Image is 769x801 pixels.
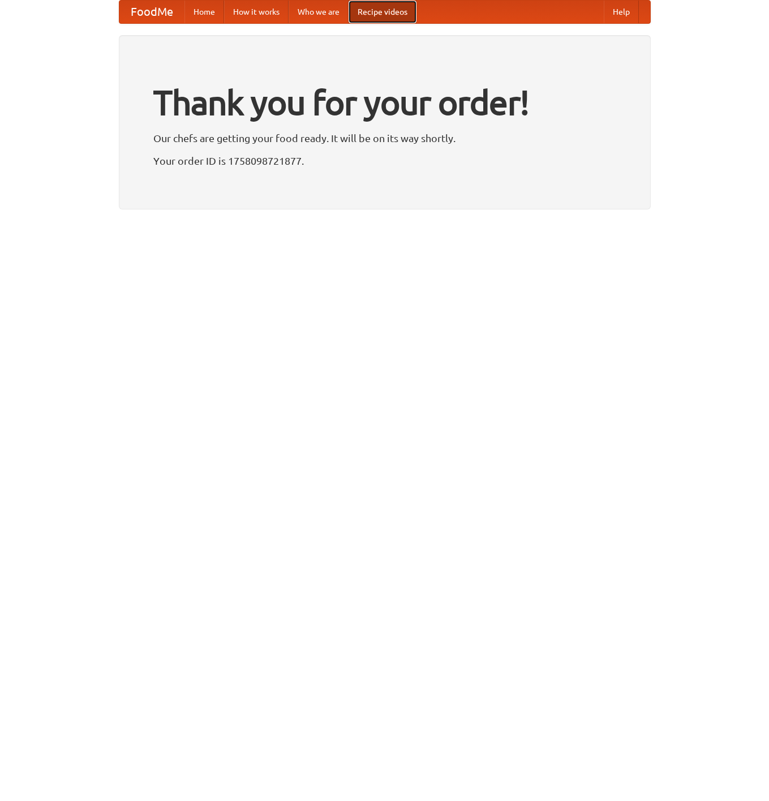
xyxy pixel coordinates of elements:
[224,1,289,23] a: How it works
[153,75,616,130] h1: Thank you for your order!
[289,1,349,23] a: Who we are
[349,1,416,23] a: Recipe videos
[184,1,224,23] a: Home
[153,152,616,169] p: Your order ID is 1758098721877.
[119,1,184,23] a: FoodMe
[153,130,616,147] p: Our chefs are getting your food ready. It will be on its way shortly.
[604,1,639,23] a: Help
